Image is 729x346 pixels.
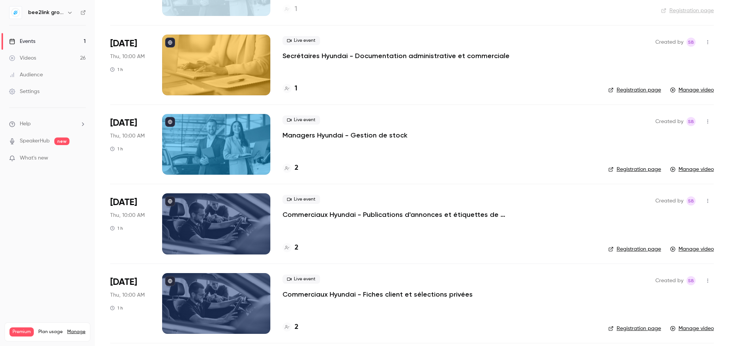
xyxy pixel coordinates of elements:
[9,327,34,337] span: Premium
[282,131,407,140] a: Managers Hyundai - Gestion de stock
[20,154,48,162] span: What's new
[20,137,50,145] a: SpeakerHub
[28,9,64,16] h6: bee2link group - Formation continue Hyundai
[110,35,150,95] div: Sep 18 Thu, 10:00 AM (Europe/Paris)
[20,120,31,128] span: Help
[9,6,22,19] img: bee2link group - Formation continue Hyundai
[686,117,696,126] span: Stephanie Baron
[282,290,473,299] a: Commerciaux Hyundai - Fiches client et sélections privées
[110,38,137,50] span: [DATE]
[110,196,137,209] span: [DATE]
[9,54,36,62] div: Videos
[110,146,123,152] div: 1 h
[688,276,694,285] span: SB
[282,275,320,284] span: Live event
[295,243,298,253] h4: 2
[655,276,683,285] span: Created by
[9,120,86,128] li: help-dropdown-opener
[608,166,661,173] a: Registration page
[110,305,123,311] div: 1 h
[670,325,714,332] a: Manage video
[110,273,150,334] div: Aug 7 Thu, 10:00 AM (Europe/Paris)
[670,86,714,94] a: Manage video
[9,88,39,95] div: Settings
[282,84,297,94] a: 1
[608,245,661,253] a: Registration page
[282,4,297,14] a: 1
[282,163,298,173] a: 2
[282,243,298,253] a: 2
[670,245,714,253] a: Manage video
[110,117,137,129] span: [DATE]
[608,325,661,332] a: Registration page
[282,322,298,332] a: 2
[295,84,297,94] h4: 1
[54,137,69,145] span: new
[655,38,683,47] span: Created by
[688,196,694,205] span: SB
[282,210,510,219] a: Commerciaux Hyundai - Publications d'annonces et étiquettes de prix
[686,196,696,205] span: Stephanie Baron
[110,114,150,175] div: Sep 11 Thu, 10:00 AM (Europe/Paris)
[9,71,43,79] div: Audience
[282,36,320,45] span: Live event
[110,276,137,288] span: [DATE]
[655,117,683,126] span: Created by
[110,291,145,299] span: Thu, 10:00 AM
[282,51,510,60] a: Secrétaires Hyundai - Documentation administrative et commerciale
[295,4,297,14] h4: 1
[688,38,694,47] span: SB
[110,225,123,231] div: 1 h
[110,66,123,73] div: 1 h
[670,166,714,173] a: Manage video
[295,163,298,173] h4: 2
[686,276,696,285] span: Stephanie Baron
[688,117,694,126] span: SB
[608,86,661,94] a: Registration page
[661,7,714,14] a: Registration page
[110,53,145,60] span: Thu, 10:00 AM
[110,193,150,254] div: Sep 4 Thu, 10:00 AM (Europe/Paris)
[686,38,696,47] span: Stephanie Baron
[38,329,63,335] span: Plan usage
[9,38,35,45] div: Events
[295,322,298,332] h4: 2
[77,155,86,162] iframe: Noticeable Trigger
[67,329,85,335] a: Manage
[282,115,320,125] span: Live event
[282,195,320,204] span: Live event
[655,196,683,205] span: Created by
[110,212,145,219] span: Thu, 10:00 AM
[110,132,145,140] span: Thu, 10:00 AM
